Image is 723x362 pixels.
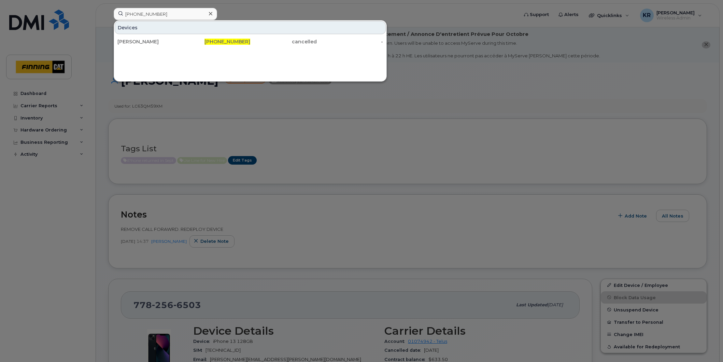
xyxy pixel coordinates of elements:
a: [PERSON_NAME][PHONE_NUMBER]cancelled- [115,36,386,48]
div: [PERSON_NAME] [117,38,184,45]
span: [PHONE_NUMBER] [204,39,250,45]
div: - [317,38,383,45]
iframe: Messenger Launcher [693,332,718,357]
div: Devices [115,21,386,34]
div: cancelled [250,38,317,45]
